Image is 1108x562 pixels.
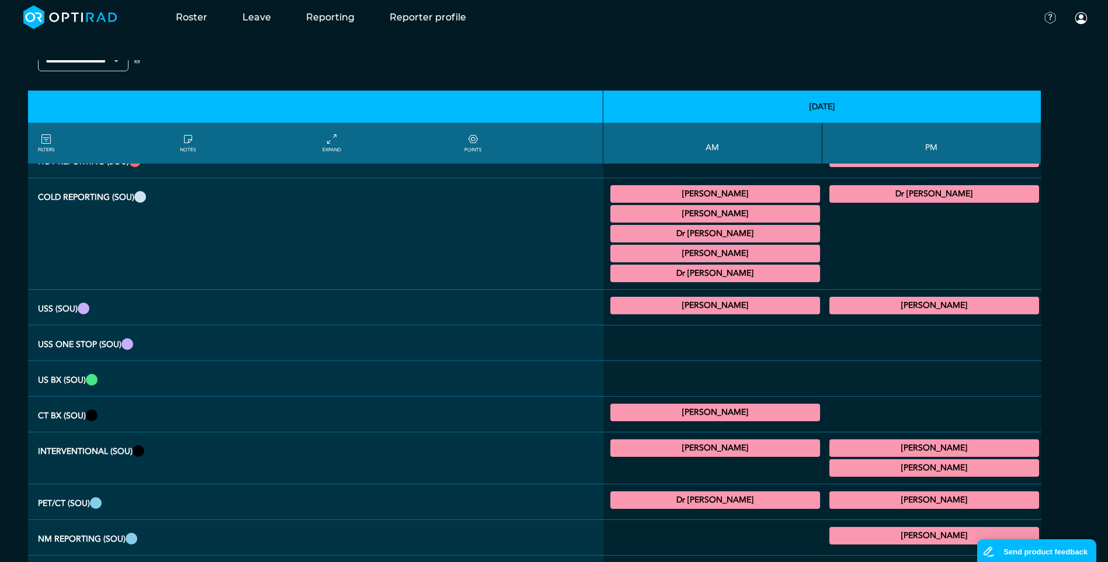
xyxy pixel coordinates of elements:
div: IR General Interventional/IR General Diagnostic 13:00 - 17:00 [829,459,1039,477]
div: General CT 11:00 - 12:30 [610,265,820,282]
summary: [PERSON_NAME] [831,493,1037,507]
a: FILTERS [38,133,54,154]
th: PET/CT (SOU) [28,484,603,520]
th: USS (SOU) [28,290,603,325]
th: USS One Stop (SOU) [28,325,603,361]
div: IR General Interventional/IR General Diagnostic 13:00 - 17:00 [829,439,1039,457]
div: General CT 10:30 - 11:30 [610,245,820,262]
summary: Dr [PERSON_NAME] [831,187,1037,201]
div: General US 14:00 - 17:00 [829,297,1039,314]
div: General CT/General MRI 08:00 - 10:30 [610,205,820,223]
summary: [PERSON_NAME] [612,299,818,313]
div: CT Gastrointestinal 09:00 - 11:00 [610,225,820,242]
a: collapse/expand entries [322,133,341,154]
img: brand-opti-rad-logos-blue-and-white-d2f68631ba2948856bd03f2d395fb146ddc8fb01b4b6e9315ea85fa773367... [23,5,117,29]
summary: [PERSON_NAME] [831,461,1037,475]
div: General MRI 07:00 - 09:00 [610,185,820,203]
summary: [PERSON_NAME] [612,405,818,419]
div: General MRI 17:30 - 18:00 [829,185,1039,203]
th: US Bx (SOU) [28,361,603,397]
summary: Dr [PERSON_NAME] [612,266,818,280]
th: AM [603,123,822,164]
th: [DATE] [603,91,1042,123]
div: NM Planar 12:00 - 15:00 [829,491,1039,509]
summary: [PERSON_NAME] [831,299,1037,313]
div: IR General Diagnostic/IR General Interventional 09:00 - 13:00 [610,439,820,457]
div: CT Intervention Body 09:00 - 13:00 [610,404,820,421]
th: PM [822,123,1041,164]
th: Interventional (SOU) [28,432,603,484]
th: CT Bx (SOU) [28,397,603,432]
summary: [PERSON_NAME] [612,247,818,261]
div: NM Planar 07:00 - 08:00 [610,491,820,509]
summary: [PERSON_NAME] [831,441,1037,455]
summary: Dr [PERSON_NAME] [612,227,818,241]
a: show/hide notes [180,133,196,154]
summary: [PERSON_NAME] [612,207,818,221]
summary: Dr [PERSON_NAME] [612,493,818,507]
summary: [PERSON_NAME] [612,441,818,455]
th: Cold Reporting (SOU) [28,178,603,290]
summary: [PERSON_NAME] [612,187,818,201]
div: NM Cardiac 12:00 - 14:00 [829,527,1039,544]
th: NM Reporting (SOU) [28,520,603,556]
div: General US 09:00 - 13:00 [610,297,820,314]
summary: [PERSON_NAME] [831,529,1037,543]
a: collapse/expand expected points [464,133,481,154]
